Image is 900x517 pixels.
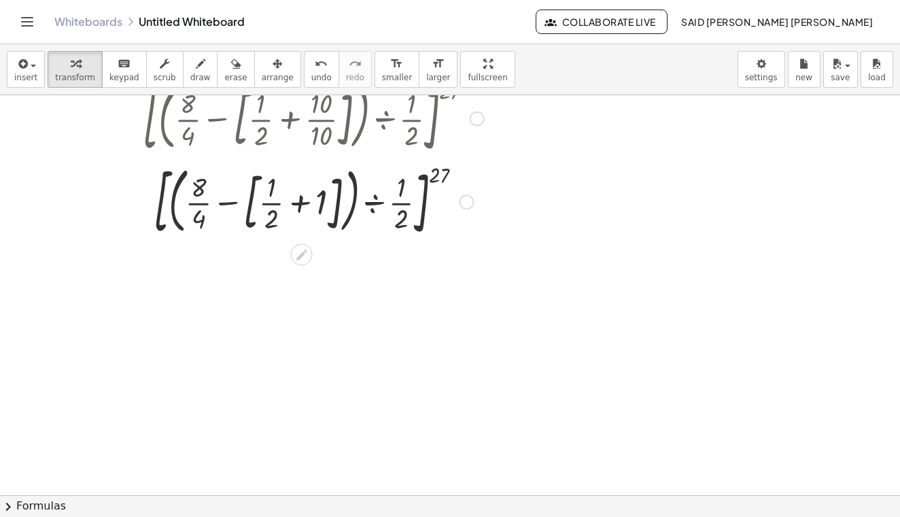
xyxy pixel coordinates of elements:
span: redo [346,73,364,82]
span: larger [426,73,450,82]
span: erase [224,73,247,82]
button: undoundo [304,51,339,88]
div: Edit math [291,244,313,266]
span: settings [745,73,778,82]
i: format_size [390,56,403,72]
button: Said [PERSON_NAME] [PERSON_NAME] [670,10,884,34]
span: transform [55,73,95,82]
i: format_size [432,56,445,72]
button: scrub [146,51,184,88]
button: format_sizesmaller [375,51,419,88]
a: Whiteboards [54,15,122,29]
button: new [788,51,820,88]
button: Collaborate Live [536,10,668,34]
span: save [831,73,850,82]
span: Collaborate Live [547,16,656,28]
button: redoredo [339,51,372,88]
button: settings [738,51,785,88]
span: new [795,73,812,82]
button: keyboardkeypad [102,51,147,88]
span: Said [PERSON_NAME] [PERSON_NAME] [681,16,873,28]
i: redo [349,56,362,72]
button: transform [48,51,103,88]
span: load [868,73,886,82]
span: arrange [262,73,294,82]
button: fullscreen [460,51,515,88]
button: erase [217,51,254,88]
button: load [861,51,893,88]
span: scrub [154,73,176,82]
span: insert [14,73,37,82]
span: fullscreen [468,73,507,82]
button: arrange [254,51,301,88]
button: save [823,51,858,88]
button: insert [7,51,45,88]
button: Toggle navigation [16,11,38,33]
i: undo [315,56,328,72]
span: draw [190,73,211,82]
button: draw [183,51,218,88]
span: undo [311,73,332,82]
i: keyboard [118,56,131,72]
button: format_sizelarger [419,51,457,88]
span: smaller [382,73,412,82]
span: keypad [109,73,139,82]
